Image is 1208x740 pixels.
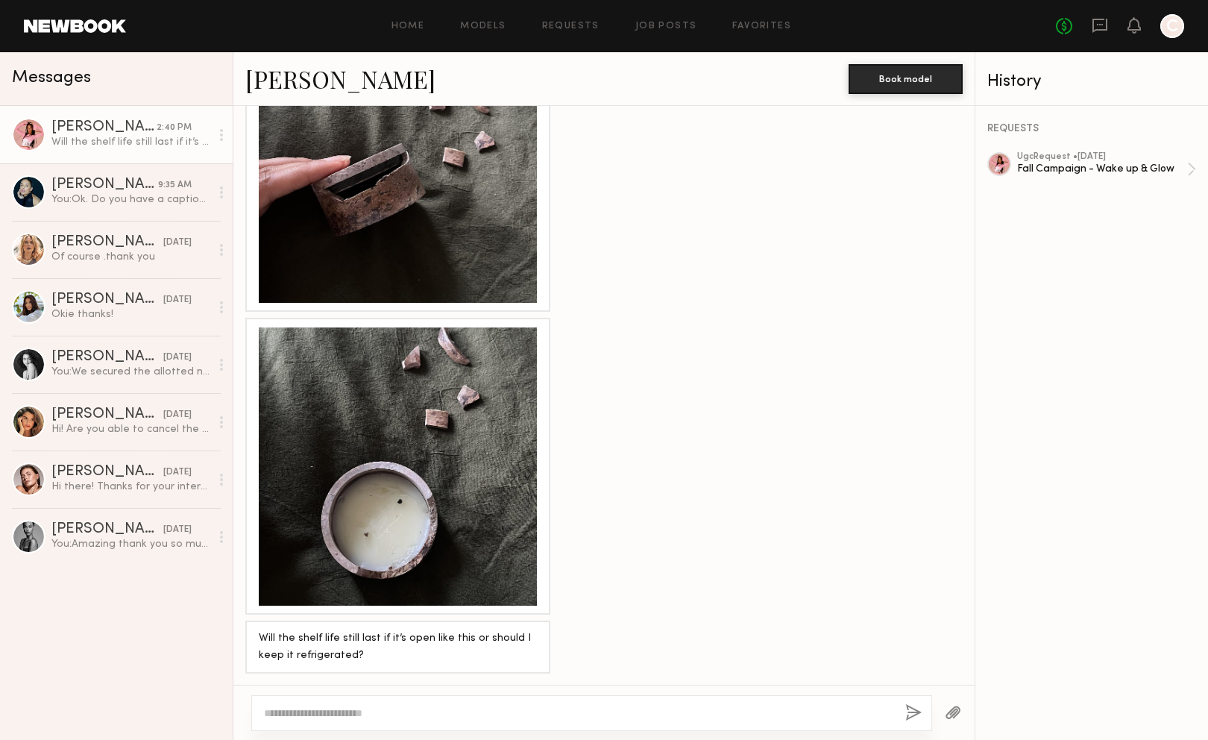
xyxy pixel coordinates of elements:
[1017,162,1187,176] div: Fall Campaign - Wake up & Glow
[51,120,157,135] div: [PERSON_NAME]
[849,72,963,84] a: Book model
[51,350,163,365] div: [PERSON_NAME]
[51,292,163,307] div: [PERSON_NAME]
[51,307,210,322] div: Okie thanks!
[51,480,210,494] div: Hi there! Thanks for your interest :) Is there any flexibility in the budget? Typically for an ed...
[732,22,791,31] a: Favorites
[51,407,163,422] div: [PERSON_NAME]
[391,22,425,31] a: Home
[51,235,163,250] div: [PERSON_NAME]
[51,422,210,436] div: Hi! Are you able to cancel the job please? Just want to make sure you don’t send products my way....
[157,121,192,135] div: 2:40 PM
[51,250,210,264] div: Of course .thank you
[163,465,192,480] div: [DATE]
[51,135,210,149] div: Will the shelf life still last if it’s open like this or should I keep it refrigerated?
[987,73,1196,90] div: History
[460,22,506,31] a: Models
[635,22,697,31] a: Job Posts
[163,523,192,537] div: [DATE]
[158,178,192,192] div: 9:35 AM
[1017,152,1196,186] a: ugcRequest •[DATE]Fall Campaign - Wake up & Glow
[51,522,163,537] div: [PERSON_NAME]
[51,365,210,379] div: You: We secured the allotted number of partnerships. I will reach out if we need additional conte...
[51,465,163,480] div: [PERSON_NAME]
[1017,152,1187,162] div: ugc Request • [DATE]
[163,236,192,250] div: [DATE]
[259,630,537,665] div: Will the shelf life still last if it’s open like this or should I keep it refrigerated?
[1160,14,1184,38] a: C
[163,408,192,422] div: [DATE]
[12,69,91,87] span: Messages
[163,351,192,365] div: [DATE]
[542,22,600,31] a: Requests
[245,63,435,95] a: [PERSON_NAME]
[51,537,210,551] div: You: Amazing thank you so much [PERSON_NAME]
[163,293,192,307] div: [DATE]
[987,124,1196,134] div: REQUESTS
[849,64,963,94] button: Book model
[51,178,158,192] div: [PERSON_NAME]
[51,192,210,207] div: You: Ok. Do you have a caption in mind?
